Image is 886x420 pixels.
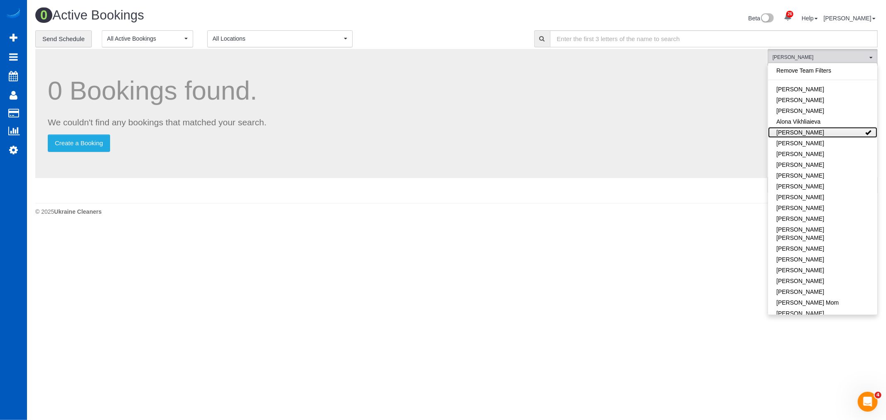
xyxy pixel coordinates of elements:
a: [PERSON_NAME] [PERSON_NAME] [768,224,877,243]
a: [PERSON_NAME] [768,170,877,181]
strong: Ukraine Cleaners [54,208,101,215]
a: [PERSON_NAME] [768,286,877,297]
input: Enter the first 3 letters of the name to search [550,30,878,47]
span: All Active Bookings [107,34,182,43]
span: [PERSON_NAME] [773,54,867,61]
a: [PERSON_NAME] [768,213,877,224]
a: [PERSON_NAME] [768,276,877,286]
a: Remove Team Filters [768,65,877,76]
a: [PERSON_NAME] [824,15,876,22]
h1: Active Bookings [35,8,450,22]
span: All Locations [213,34,342,43]
ol: All Teams [768,49,878,62]
a: Beta [749,15,774,22]
a: [PERSON_NAME] [768,105,877,116]
p: We couldn't find any bookings that matched your search. [48,116,755,128]
span: 0 [35,7,52,23]
a: [PERSON_NAME] [768,181,877,192]
a: [PERSON_NAME] [768,149,877,159]
a: [PERSON_NAME] [768,159,877,170]
a: [PERSON_NAME] [768,243,877,254]
a: [PERSON_NAME] [768,265,877,276]
iframe: Intercom live chat [858,392,878,412]
a: [PERSON_NAME] Mom [768,297,877,308]
h1: 0 Bookings found. [48,76,755,105]
a: [PERSON_NAME] [768,127,877,138]
button: [PERSON_NAME] [768,49,878,66]
button: All Active Bookings [102,30,193,47]
img: New interface [760,13,774,24]
button: All Locations [207,30,353,47]
a: [PERSON_NAME] [768,203,877,213]
a: 26 [780,8,796,27]
a: Help [802,15,818,22]
img: Automaid Logo [5,8,22,20]
a: Send Schedule [35,30,92,48]
a: Create a Booking [48,134,110,152]
a: [PERSON_NAME] [768,84,877,95]
a: [PERSON_NAME] [768,308,877,319]
a: Alona Vikhliaieva [768,116,877,127]
span: 4 [875,392,881,398]
a: [PERSON_NAME] [768,138,877,149]
span: 26 [786,11,793,17]
div: © 2025 [35,208,878,216]
a: [PERSON_NAME] [768,192,877,203]
a: [PERSON_NAME] [768,254,877,265]
a: [PERSON_NAME] [768,95,877,105]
